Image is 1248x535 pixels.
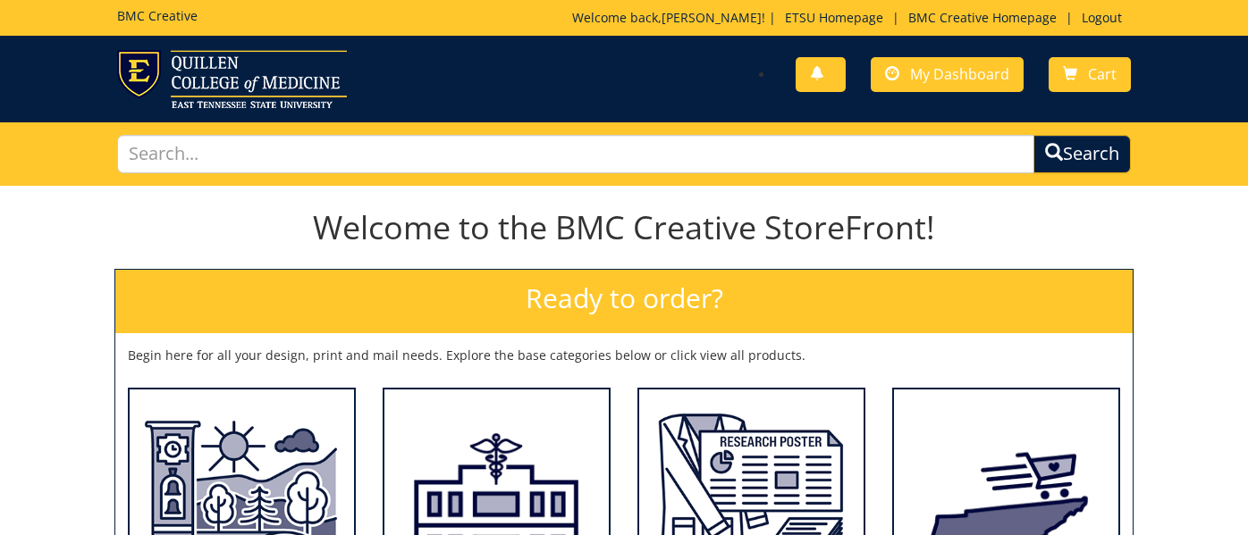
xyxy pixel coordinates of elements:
img: ETSU logo [117,50,347,108]
button: Search [1033,135,1131,173]
a: My Dashboard [871,57,1024,92]
h1: Welcome to the BMC Creative StoreFront! [114,210,1134,246]
input: Search... [117,135,1033,173]
p: Begin here for all your design, print and mail needs. Explore the base categories below or click ... [128,347,1120,364]
span: Cart [1088,64,1117,84]
h5: BMC Creative [117,9,198,22]
a: BMC Creative Homepage [899,9,1066,26]
span: My Dashboard [910,64,1009,84]
a: ETSU Homepage [776,9,892,26]
a: [PERSON_NAME] [662,9,762,26]
h2: Ready to order? [115,270,1133,333]
a: Cart [1049,57,1131,92]
a: Logout [1073,9,1131,26]
p: Welcome back, ! | | | [572,9,1131,27]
